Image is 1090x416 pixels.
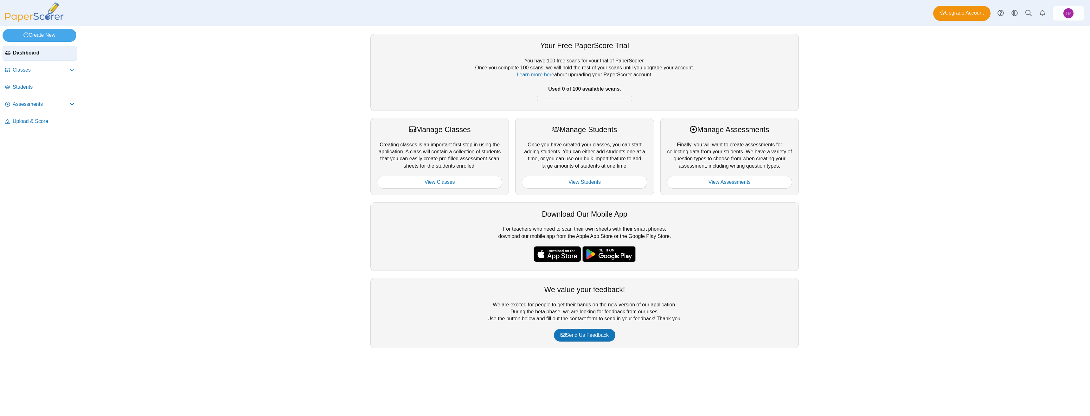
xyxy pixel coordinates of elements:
a: Assessments [3,97,77,112]
div: Finally, you will want to create assessments for collecting data from your students. We have a va... [660,118,799,195]
span: Students [13,84,74,91]
div: We value your feedback! [377,285,792,295]
a: Create New [3,29,76,42]
a: Classes [3,63,77,78]
a: View Classes [377,176,502,189]
div: For teachers who need to scan their own sheets with their smart phones, download our mobile app f... [370,202,799,271]
a: Tina Meier [1053,6,1084,21]
img: google-play-badge.png [582,246,636,262]
div: We are excited for people to get their hands on the new version of our application. During the be... [370,278,799,348]
span: Tina Meier [1065,11,1072,16]
span: Tina Meier [1063,8,1074,18]
a: Learn more here [517,72,554,77]
div: Manage Classes [377,125,502,135]
span: Classes [13,67,69,74]
a: Upload & Score [3,114,77,129]
a: PaperScorer [3,17,66,23]
a: Students [3,80,77,95]
span: Upload & Score [13,118,74,125]
a: View Students [522,176,647,189]
div: You have 100 free scans for your trial of PaperScorer. Once you complete 100 scans, we will hold ... [377,57,792,104]
div: Download Our Mobile App [377,209,792,219]
img: apple-store-badge.svg [534,246,581,262]
div: Creating classes is an important first step in using the application. A class will contain a coll... [370,118,509,195]
span: Send Us Feedback [561,332,609,338]
img: PaperScorer [3,3,66,22]
span: Assessments [13,101,69,108]
b: Used 0 of 100 available scans. [548,86,621,92]
div: Once you have created your classes, you can start adding students. You can either add students on... [515,118,654,195]
a: Send Us Feedback [554,329,615,342]
div: Manage Students [522,125,647,135]
span: Dashboard [13,49,74,56]
a: Alerts [1035,6,1049,20]
a: Upgrade Account [933,6,991,21]
a: Dashboard [3,46,77,61]
span: Upgrade Account [940,10,984,16]
div: Your Free PaperScore Trial [377,41,792,51]
div: Manage Assessments [667,125,792,135]
a: View Assessments [667,176,792,189]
